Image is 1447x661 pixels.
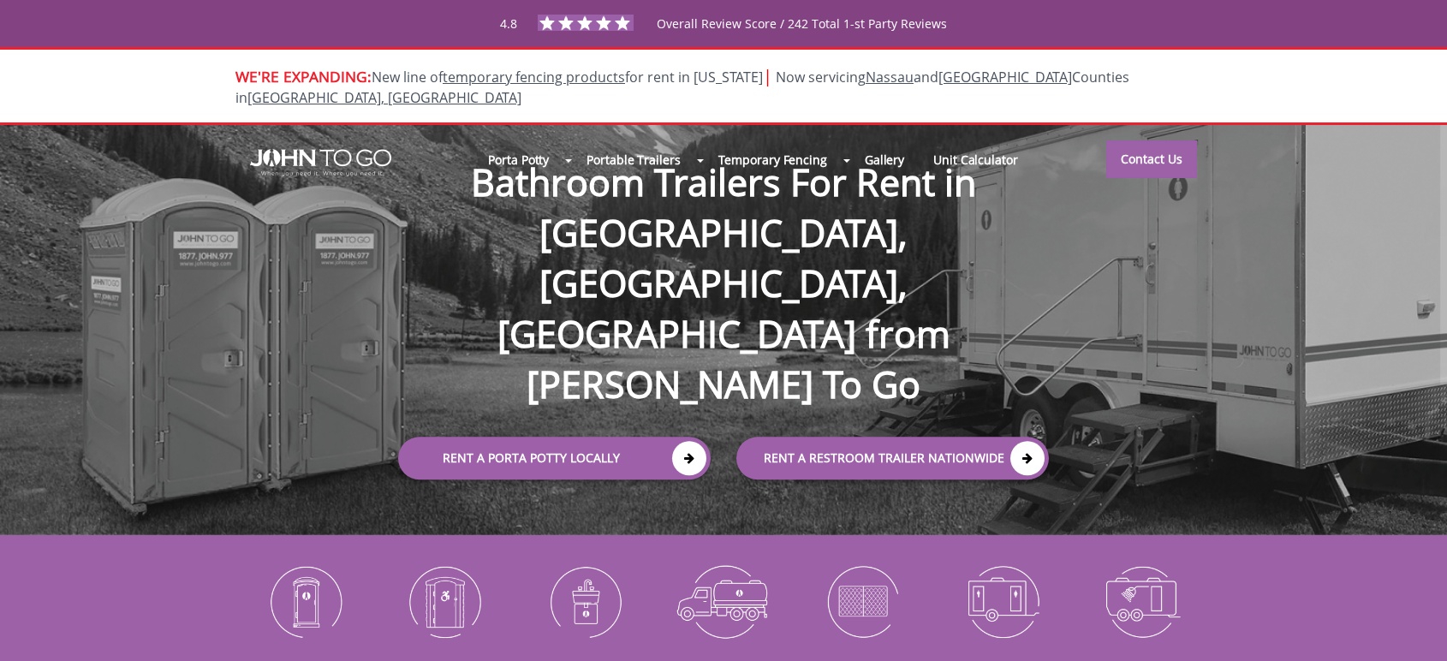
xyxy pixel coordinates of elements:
span: Overall Review Score / 242 Total 1-st Party Reviews [657,15,947,66]
a: Portable Trailers [572,141,694,178]
a: Porta Potty [473,141,563,178]
img: Temporary-Fencing-cion_N.png [806,557,920,646]
span: 4.8 [500,15,517,32]
span: | [763,64,772,87]
img: Shower-Trailers-icon_N.png [1085,557,1199,646]
a: Gallery [850,141,919,178]
a: Temporary Fencing [704,141,842,178]
a: Nassau [866,68,914,86]
span: New line of for rent in [US_STATE] [235,68,1129,108]
a: [GEOGRAPHIC_DATA], [GEOGRAPHIC_DATA] [247,88,521,107]
a: [GEOGRAPHIC_DATA] [938,68,1072,86]
a: Unit Calculator [919,141,1033,178]
a: temporary fencing products [443,68,625,86]
img: ADA-Accessible-Units-icon_N.png [388,557,502,646]
img: Waste-Services-icon_N.png [667,557,781,646]
a: rent a RESTROOM TRAILER Nationwide [736,437,1049,479]
img: Portable-Sinks-icon_N.png [527,557,641,646]
span: WE'RE EXPANDING: [235,66,372,86]
img: JOHN to go [250,149,391,176]
img: Restroom-Trailers-icon_N.png [945,557,1059,646]
h1: Bathroom Trailers For Rent in [GEOGRAPHIC_DATA], [GEOGRAPHIC_DATA], [GEOGRAPHIC_DATA] from [PERSO... [381,102,1066,410]
a: Contact Us [1106,140,1197,178]
a: Rent a Porta Potty Locally [398,437,711,479]
button: Live Chat [1379,593,1447,661]
img: Portable-Toilets-icon_N.png [248,557,362,646]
